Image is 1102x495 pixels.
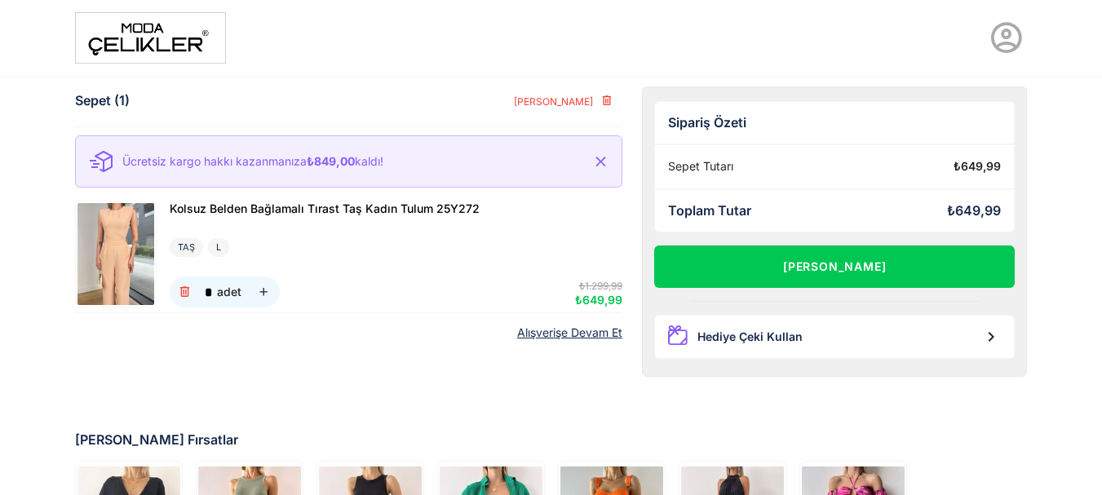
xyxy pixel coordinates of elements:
[75,432,1028,448] div: [PERSON_NAME] Fırsatlar
[654,245,1016,288] button: [PERSON_NAME]
[954,160,1001,174] div: ₺649,99
[307,154,355,168] b: ₺849,00
[947,203,1001,219] div: ₺649,99
[217,286,241,298] div: adet
[201,276,217,307] input: adet
[697,330,803,344] div: Hediye Çeki Kullan
[75,12,226,64] img: moda%20-1.png
[208,238,229,257] div: L
[170,201,480,219] a: Kolsuz Belden Bağlamalı Tırast Taş Kadın Tulum 25Y272
[75,93,130,108] div: Sepet (1)
[77,203,154,305] img: Kolsuz Belden Bağlamalı Tırast Taş Kadın Tulum 25Y272
[668,203,751,219] div: Toplam Tutar
[500,86,622,116] button: [PERSON_NAME]
[668,115,1002,130] div: Sipariş Özeti
[579,280,622,292] span: ₺1.299,99
[513,95,593,108] span: [PERSON_NAME]
[122,155,383,167] p: Ücretsiz kargo hakkı kazanmanıza kaldı!
[170,201,480,215] span: Kolsuz Belden Bağlamalı Tırast Taş Kadın Tulum 25Y272
[517,326,622,340] a: Alışverişe Devam Et
[668,160,733,174] div: Sepet Tutarı
[575,293,622,307] span: ₺649,99
[170,238,203,257] div: TAŞ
